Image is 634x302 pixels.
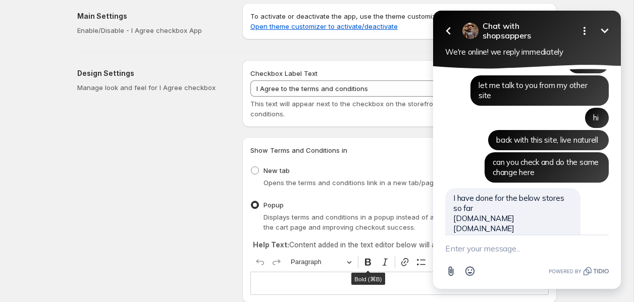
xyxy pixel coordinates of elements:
h2: Main Settings [77,11,226,21]
span: Chat with [63,21,150,31]
p: Manage look and feel for I Agree checkbox [77,82,226,93]
a: Open theme customizer to activate/deactivate [250,22,398,30]
span: let me talk to you from my other site [59,80,167,100]
span: Displays terms and conditions in a popup instead of a new page, keeping customers on the cart pag... [263,213,543,231]
p: Content added in the text editor below will appear in the popup. [253,240,546,250]
button: Open Emoji picker [40,262,60,281]
textarea: New message [25,235,189,262]
span: New tab [263,166,290,175]
div: Editor editing area: main. Press ⌥0 for help. [250,272,549,294]
h2: shopsappers [63,21,150,40]
span: Bold (⌘B) [354,276,382,282]
span: Popup [263,201,284,209]
span: Checkbox Label Text [250,69,318,77]
div: Editor toolbar [250,252,549,272]
span: back with this site, live naturell [76,135,178,145]
h2: Design Settings [77,68,226,78]
a: Powered by Tidio. [129,265,189,277]
strong: Help Text: [253,240,289,249]
span: I have done for the below stores so far [DOMAIN_NAME] [DOMAIN_NAME] [DOMAIN_NAME] [33,193,144,243]
button: Minimize [175,21,195,41]
p: To activate or deactivate the app, use the theme customizer. [250,11,549,31]
span: Paragraph [291,256,343,268]
span: Show Terms and Conditions in [250,146,347,154]
button: Attach file button [21,262,40,281]
span: Opens the terms and conditions link in a new tab/page instead of a popup. [263,179,501,187]
span: We're online! we reply immediately [25,47,143,57]
button: Paragraph, Heading [286,254,356,270]
span: can you check and do the same change here [73,157,179,177]
span: This text will appear next to the checkbox on the storefront for agreeing to terms and conditions. [250,100,522,118]
p: Enable/Disable - I Agree checkbox App [77,25,226,35]
button: Open options [154,21,175,41]
span: hi [173,113,179,122]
